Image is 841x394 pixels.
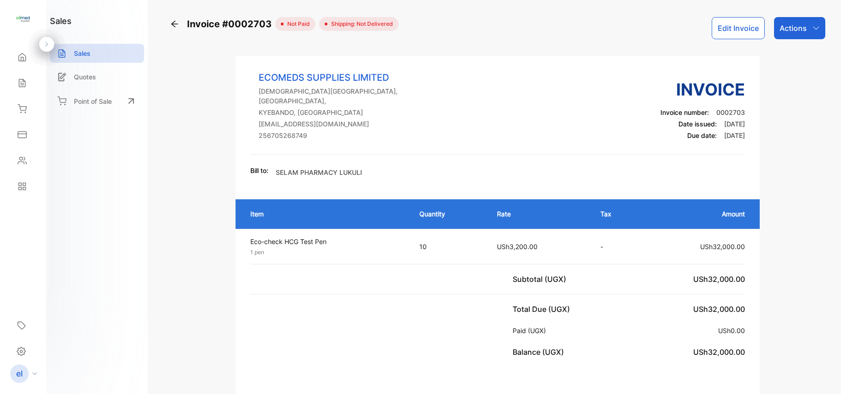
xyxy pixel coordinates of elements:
span: Invoice #0002703 [187,17,275,31]
a: Point of Sale [50,91,144,111]
span: Shipping: Not Delivered [327,20,393,28]
span: 0002703 [716,108,745,116]
p: [EMAIL_ADDRESS][DOMAIN_NAME] [259,119,436,129]
h3: Invoice [660,77,745,102]
p: el [16,368,23,380]
p: Quantity [419,209,478,219]
a: Sales [50,44,144,63]
h1: sales [50,15,72,27]
p: Subtotal (UGX) [513,274,570,285]
span: Date issued: [678,120,717,128]
span: USh32,000.00 [693,347,745,357]
span: not paid [284,20,310,28]
p: Total Due (UGX) [513,304,574,315]
p: Amount [652,209,745,219]
span: Due date: [687,131,717,139]
p: ECOMEDS SUPPLIES LIMITED [259,71,436,84]
span: USh32,000.00 [700,243,745,251]
p: 1 pen [250,248,403,257]
p: - [600,242,634,251]
p: Paid (UGX) [513,326,550,335]
p: SELAM PHARMACY LUKULI [276,167,362,177]
span: [DATE] [724,120,745,128]
span: USh3,200.00 [497,243,538,251]
p: Eco-check HCG Test Pen [250,237,403,246]
p: Bill to: [250,166,268,175]
p: Actions [780,23,807,34]
p: 10 [419,242,478,251]
p: 256705268749 [259,131,436,140]
img: logo [16,12,30,26]
span: USh32,000.00 [693,275,745,284]
span: USh0.00 [718,327,745,334]
p: Rate [497,209,582,219]
a: Quotes [50,67,144,86]
p: Tax [600,209,634,219]
button: Edit Invoice [712,17,765,39]
p: Item [250,209,401,219]
button: Actions [774,17,825,39]
p: KYEBANDO, [GEOGRAPHIC_DATA] [259,107,436,117]
iframe: LiveChat chat widget [802,355,841,394]
p: Point of Sale [74,96,112,106]
span: Invoice number: [660,108,709,116]
p: [DEMOGRAPHIC_DATA][GEOGRAPHIC_DATA], [GEOGRAPHIC_DATA], [259,86,436,106]
p: Quotes [74,72,96,82]
span: USh32,000.00 [693,304,745,314]
span: [DATE] [724,131,745,139]
p: Sales [74,48,91,58]
p: Balance (UGX) [513,346,568,358]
